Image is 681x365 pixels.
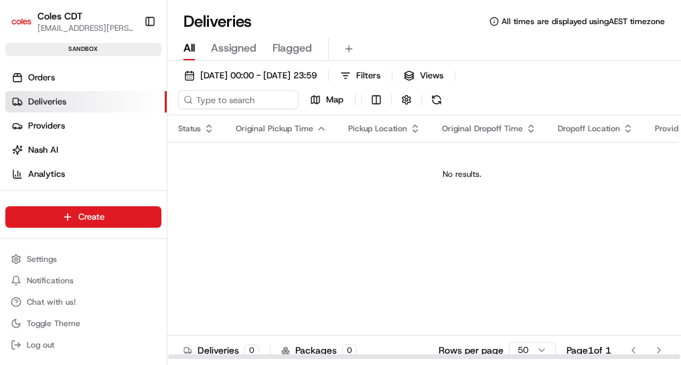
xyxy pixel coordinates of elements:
span: Providers [28,120,65,132]
div: 0 [244,344,259,356]
span: Chat with us! [27,297,76,307]
button: Notifications [5,271,161,290]
span: Assigned [211,40,256,56]
span: All [183,40,195,56]
span: Status [178,123,201,134]
button: Toggle Theme [5,314,161,333]
button: Filters [334,66,386,85]
a: Analytics [5,163,167,185]
span: Pickup Location [348,123,407,134]
button: [EMAIL_ADDRESS][PERSON_NAME][PERSON_NAME][DOMAIN_NAME] [37,23,133,33]
span: Dropoff Location [558,123,620,134]
span: Original Dropoff Time [442,123,523,134]
span: Views [420,70,443,82]
span: [DATE] 00:00 - [DATE] 23:59 [200,70,317,82]
a: Providers [5,115,167,137]
span: Filters [356,70,380,82]
a: Deliveries [5,91,167,113]
button: Coles CDTColes CDT[EMAIL_ADDRESS][PERSON_NAME][PERSON_NAME][DOMAIN_NAME] [5,5,139,38]
button: Refresh [427,90,446,109]
span: Settings [27,254,57,265]
button: Map [304,90,350,109]
span: All times are displayed using AEST timezone [502,16,665,27]
button: [DATE] 00:00 - [DATE] 23:59 [178,66,323,85]
span: Create [78,211,104,223]
div: Page 1 of 1 [566,344,611,357]
button: Chat with us! [5,293,161,311]
button: Settings [5,250,161,269]
button: Log out [5,336,161,354]
span: Flagged [273,40,312,56]
button: Coles CDT [37,9,82,23]
a: Nash AI [5,139,167,161]
h1: Deliveries [183,11,252,32]
span: Nash AI [28,144,58,156]
div: 0 [342,344,357,356]
span: Orders [28,72,55,84]
span: Notifications [27,275,74,286]
div: Deliveries [183,344,259,357]
div: Packages [281,344,357,357]
span: Map [326,94,344,106]
span: Original Pickup Time [236,123,313,134]
button: Views [398,66,449,85]
span: Deliveries [28,96,66,108]
span: Log out [27,340,54,350]
img: Coles CDT [11,11,32,32]
p: Rows per page [439,344,504,357]
span: Analytics [28,168,65,180]
span: Toggle Theme [27,318,80,329]
input: Type to search [178,90,299,109]
button: Create [5,206,161,228]
div: sandbox [5,43,161,56]
a: Orders [5,67,167,88]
